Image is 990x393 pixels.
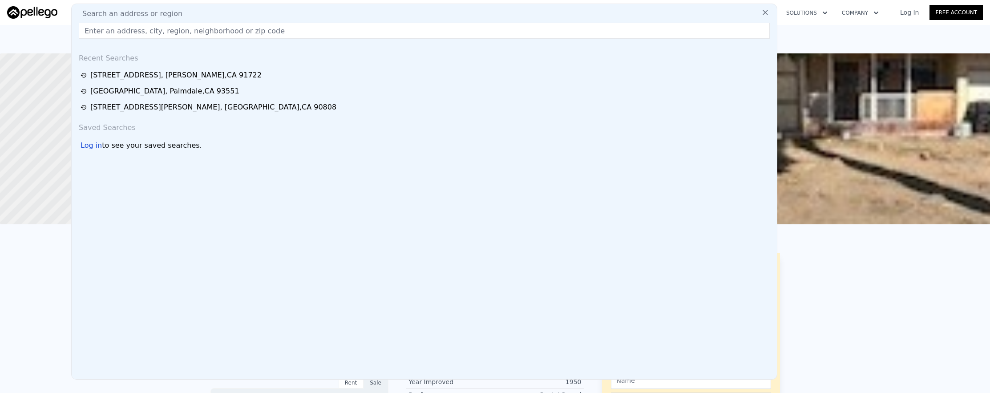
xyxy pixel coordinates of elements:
[81,140,102,151] div: Log in
[75,46,773,67] div: Recent Searches
[81,70,771,81] a: [STREET_ADDRESS], [PERSON_NAME],CA 91722
[75,115,773,137] div: Saved Searches
[90,102,336,113] div: [STREET_ADDRESS][PERSON_NAME] , [GEOGRAPHIC_DATA] , CA 90808
[90,86,239,97] div: [GEOGRAPHIC_DATA] , Palmdale , CA 93551
[81,86,771,97] a: [GEOGRAPHIC_DATA], Palmdale,CA 93551
[79,23,770,39] input: Enter an address, city, region, neighborhood or zip code
[409,377,495,386] div: Year Improved
[81,102,771,113] a: [STREET_ADDRESS][PERSON_NAME], [GEOGRAPHIC_DATA],CA 90808
[90,70,262,81] div: [STREET_ADDRESS] , [PERSON_NAME] , CA 91722
[835,5,886,21] button: Company
[7,6,57,19] img: Pellego
[889,8,929,17] a: Log In
[75,8,182,19] span: Search an address or region
[339,377,364,389] div: Rent
[929,5,983,20] a: Free Account
[102,140,202,151] span: to see your saved searches.
[364,377,388,389] div: Sale
[495,377,582,386] div: 1950
[611,372,771,389] input: Name
[779,5,835,21] button: Solutions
